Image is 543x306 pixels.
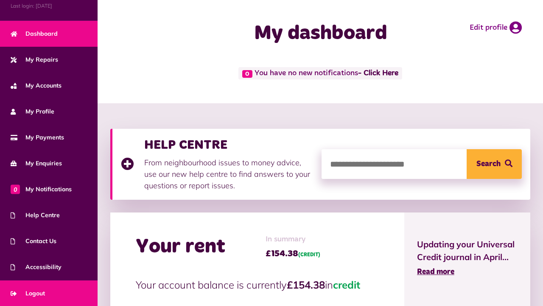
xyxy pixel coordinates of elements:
p: From neighbourhood issues to money advice, use our new help centre to find answers to your questi... [144,157,313,191]
span: Contact Us [11,237,56,246]
h1: My dashboard [218,21,423,46]
a: Updating your Universal Credit journal in April... Read more [417,238,518,278]
span: credit [333,278,360,291]
span: My Payments [11,133,64,142]
a: Edit profile [470,21,522,34]
button: Search [467,149,522,179]
h3: HELP CENTRE [144,137,313,153]
strong: £154.38 [287,278,325,291]
span: 0 [242,70,252,78]
span: My Accounts [11,81,62,90]
h2: Your rent [136,235,225,259]
span: 0 [11,184,20,194]
span: Updating your Universal Credit journal in April... [417,238,518,263]
span: My Enquiries [11,159,62,168]
span: In summary [266,234,320,245]
span: Search [476,149,501,179]
span: My Repairs [11,55,58,64]
span: You have no new notifications [238,67,402,79]
span: Logout [11,289,45,298]
span: £154.38 [266,247,320,260]
span: Dashboard [11,29,58,38]
p: Your account balance is currently in [136,277,379,292]
span: Help Centre [11,211,60,220]
a: - Click Here [358,70,398,77]
span: Accessibility [11,263,62,272]
span: My Profile [11,107,54,116]
span: Read more [417,268,454,276]
span: My Notifications [11,185,72,194]
span: (CREDIT) [298,252,320,258]
span: Last login: [DATE] [11,2,87,10]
